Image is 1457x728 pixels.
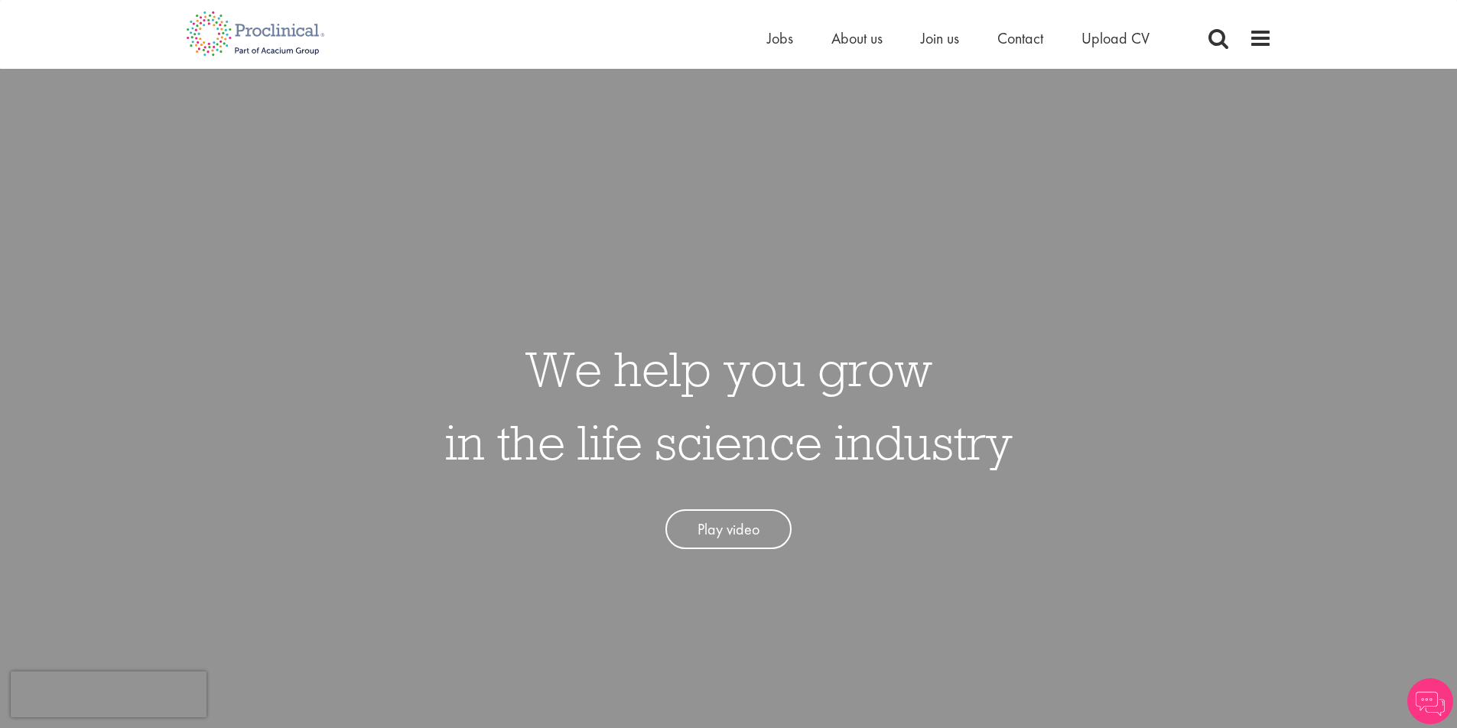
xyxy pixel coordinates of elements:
h1: We help you grow in the life science industry [445,332,1013,479]
a: Contact [997,28,1043,48]
a: Upload CV [1081,28,1150,48]
a: Join us [921,28,959,48]
img: Chatbot [1407,678,1453,724]
a: Play video [665,509,792,550]
a: Jobs [767,28,793,48]
a: About us [831,28,883,48]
